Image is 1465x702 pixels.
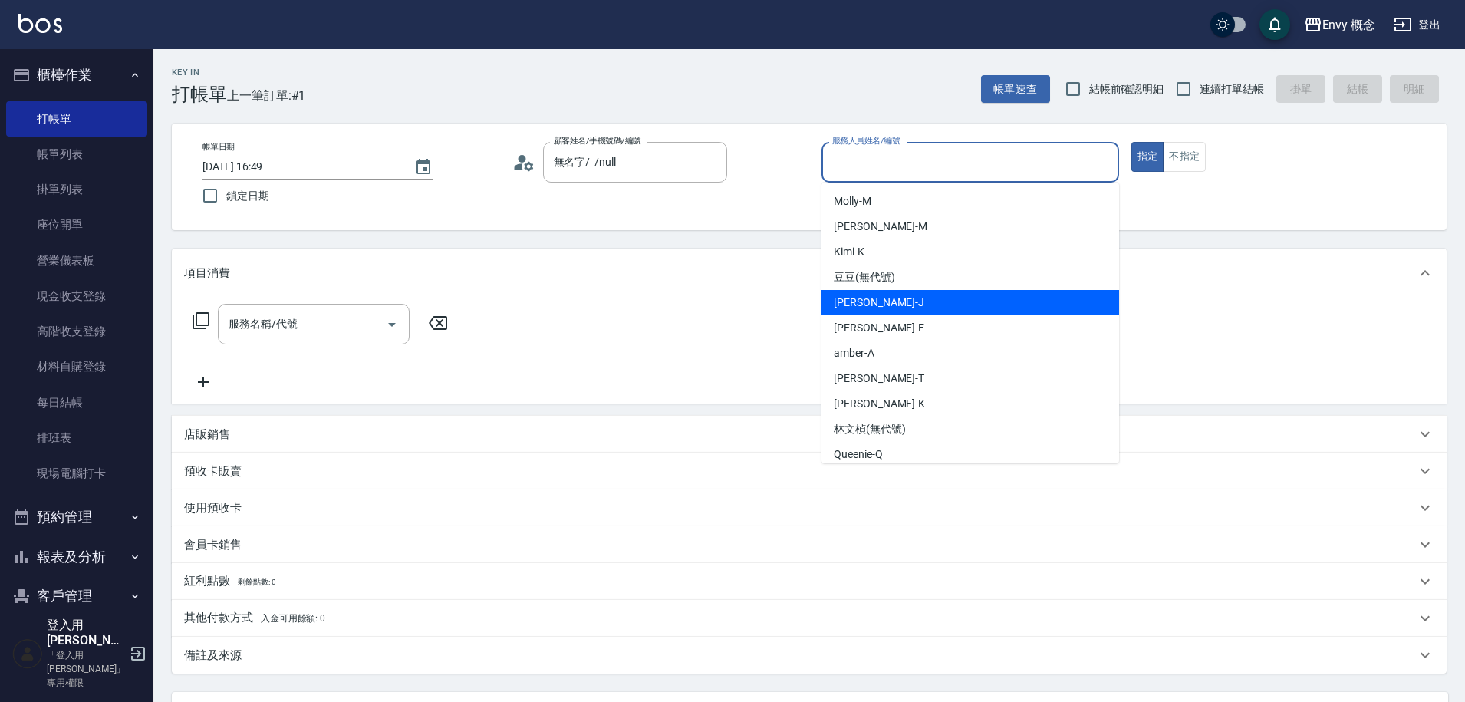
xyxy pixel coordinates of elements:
div: 使用預收卡 [172,489,1447,526]
button: 報表及分析 [6,537,147,577]
button: 帳單速查 [981,75,1050,104]
p: 項目消費 [184,265,230,282]
a: 排班表 [6,420,147,456]
span: 連續打單結帳 [1200,81,1264,97]
div: 會員卡銷售 [172,526,1447,563]
span: Queenie -Q [834,447,883,463]
span: Molly -M [834,193,871,209]
span: [PERSON_NAME] -T [834,371,924,387]
span: [PERSON_NAME] -E [834,320,924,336]
button: Open [380,312,404,337]
span: [PERSON_NAME] -K [834,396,925,412]
a: 座位開單 [6,207,147,242]
span: 林文楨 (無代號) [834,421,906,437]
div: 店販銷售 [172,416,1447,453]
a: 營業儀表板 [6,243,147,278]
span: Kimi -K [834,244,864,260]
label: 服務人員姓名/編號 [832,135,900,147]
h3: 打帳單 [172,84,227,105]
img: Person [12,638,43,669]
button: Choose date, selected date is 2025-08-20 [405,149,442,186]
p: 備註及來源 [184,648,242,664]
div: 紅利點數剩餘點數: 0 [172,563,1447,600]
button: 指定 [1131,142,1164,172]
button: 登出 [1388,11,1447,39]
p: 其他付款方式 [184,610,325,627]
h2: Key In [172,68,227,77]
p: 店販銷售 [184,427,230,443]
button: 櫃檯作業 [6,55,147,95]
span: 剩餘點數: 0 [238,578,276,586]
p: 紅利點數 [184,573,275,590]
button: 不指定 [1163,142,1206,172]
span: [PERSON_NAME] -M [834,219,927,235]
button: save [1259,9,1290,40]
img: Logo [18,14,62,33]
div: 項目消費 [172,249,1447,298]
span: 豆豆 (無代號) [834,269,895,285]
span: 入金可用餘額: 0 [261,613,326,624]
button: 客戶管理 [6,576,147,616]
div: 預收卡販賣 [172,453,1447,489]
a: 帳單列表 [6,137,147,172]
a: 現場電腦打卡 [6,456,147,491]
div: 備註及來源 [172,637,1447,674]
button: 預約管理 [6,497,147,537]
a: 材料自購登錄 [6,349,147,384]
a: 每日結帳 [6,385,147,420]
span: 鎖定日期 [226,188,269,204]
span: 結帳前確認明細 [1089,81,1164,97]
div: 其他付款方式入金可用餘額: 0 [172,600,1447,637]
a: 現金收支登錄 [6,278,147,314]
label: 顧客姓名/手機號碼/編號 [554,135,641,147]
a: 高階收支登錄 [6,314,147,349]
span: [PERSON_NAME] -J [834,295,924,311]
span: 上一筆訂單:#1 [227,86,306,105]
button: Envy 概念 [1298,9,1382,41]
p: 使用預收卡 [184,500,242,516]
span: amber -A [834,345,874,361]
div: Envy 概念 [1322,15,1376,35]
h5: 登入用[PERSON_NAME] [47,618,125,648]
p: 預收卡販賣 [184,463,242,480]
p: 會員卡銷售 [184,537,242,553]
input: YYYY/MM/DD hh:mm [202,154,399,180]
a: 掛單列表 [6,172,147,207]
label: 帳單日期 [202,141,235,153]
a: 打帳單 [6,101,147,137]
p: 「登入用[PERSON_NAME]」專用權限 [47,648,125,690]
